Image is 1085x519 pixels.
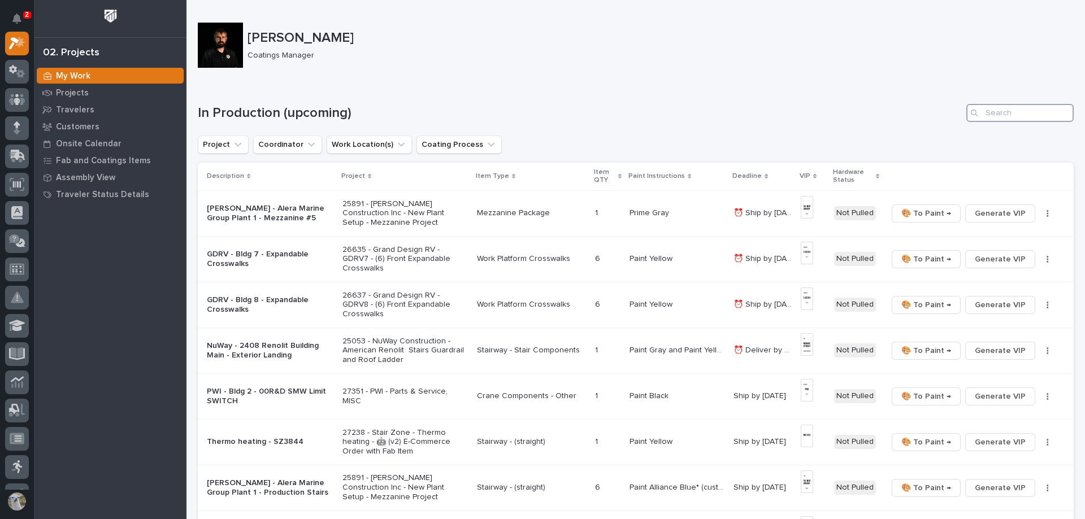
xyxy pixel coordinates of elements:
[198,190,1074,236] tr: [PERSON_NAME] - Alera Marine Group Plant 1 - Mezzanine #525891 - [PERSON_NAME] Construction Inc -...
[630,435,675,447] p: Paint Yellow
[901,344,951,357] span: 🎨 To Paint →
[594,166,615,187] p: Item QTY
[965,387,1035,405] button: Generate VIP
[833,166,873,187] p: Hardware Status
[834,481,876,495] div: Not Pulled
[630,343,727,355] p: Paint Gray and Paint Yellow
[965,342,1035,360] button: Generate VIP
[892,204,961,223] button: 🎨 To Paint →
[630,298,675,309] p: Paint Yellow
[901,481,951,495] span: 🎨 To Paint →
[207,387,333,406] p: PWI - Bldg 2 - 00R&D SMW Limit SWITCH
[975,390,1026,403] span: Generate VIP
[975,435,1026,449] span: Generate VIP
[901,435,951,449] span: 🎨 To Paint →
[207,437,333,447] p: Thermo heating - SZ3844
[477,437,586,447] p: Stairway - (straight)
[630,481,727,492] p: Paint Alliance Blue* (custom)
[965,250,1035,268] button: Generate VIP
[198,465,1074,511] tr: [PERSON_NAME] - Alera Marine Group Plant 1 - Production Stairs25891 - [PERSON_NAME] Construction ...
[34,67,186,84] a: My Work
[901,252,951,266] span: 🎨 To Paint →
[892,387,961,405] button: 🎨 To Paint →
[56,173,115,183] p: Assembly View
[901,390,951,403] span: 🎨 To Paint →
[56,122,99,132] p: Customers
[966,104,1074,122] input: Search
[56,156,151,166] p: Fab and Coatings Items
[595,343,600,355] p: 1
[207,170,244,182] p: Description
[341,170,365,182] p: Project
[198,282,1074,328] tr: GDRV - Bldg 8 - Expandable Crosswalks26637 - Grand Design RV - GDRV8 - (6) Front Expandable Cross...
[630,389,671,401] p: Paint Black
[965,204,1035,223] button: Generate VIP
[342,291,468,319] p: 26637 - Grand Design RV - GDRV8 - (6) Front Expandable Crosswalks
[834,343,876,357] div: Not Pulled
[248,30,1069,46] p: [PERSON_NAME]
[342,199,468,228] p: 25891 - [PERSON_NAME] Construction Inc - New Plant Setup - Mezzanine Project
[5,490,29,513] button: users-avatar
[25,11,29,19] p: 2
[207,341,333,360] p: NuWay - 2408 Renolit Building Main - Exterior Landing
[477,254,586,264] p: Work Platform Crosswalks
[595,481,602,492] p: 6
[892,250,961,268] button: 🎨 To Paint →
[834,298,876,312] div: Not Pulled
[43,47,99,59] div: 02. Projects
[800,170,810,182] p: VIP
[207,204,333,223] p: [PERSON_NAME] - Alera Marine Group Plant 1 - Mezzanine #5
[198,328,1074,373] tr: NuWay - 2408 Renolit Building Main - Exterior Landing25053 - NuWay Construction - American Renoli...
[248,51,1065,60] p: Coatings Manager
[595,298,602,309] p: 6
[734,389,788,401] p: Ship by [DATE]
[628,170,685,182] p: Paint Instructions
[34,169,186,186] a: Assembly View
[595,389,600,401] p: 1
[207,478,333,498] p: [PERSON_NAME] - Alera Marine Group Plant 1 - Production Stairs
[342,245,468,273] p: 26635 - Grand Design RV - GDRV7 - (6) Front Expandable Crosswalks
[732,170,762,182] p: Deadline
[901,298,951,312] span: 🎨 To Paint →
[630,252,675,264] p: Paint Yellow
[965,296,1035,314] button: Generate VIP
[975,298,1026,312] span: Generate VIP
[975,207,1026,220] span: Generate VIP
[477,300,586,309] p: Work Platform Crosswalks
[34,118,186,135] a: Customers
[834,206,876,220] div: Not Pulled
[198,419,1074,465] tr: Thermo heating - SZ384427238 - Stair Zone - Thermo heating - 🤖 (v2) E-Commerce Order with Fab Ite...
[892,479,961,497] button: 🎨 To Paint →
[734,343,794,355] p: ⏰ Deliver by 10/10/25
[630,206,671,218] p: Prime Gray
[56,190,149,200] p: Traveler Status Details
[5,7,29,30] button: Notifications
[892,433,961,451] button: 🎨 To Paint →
[834,435,876,449] div: Not Pulled
[477,483,586,492] p: Stairway - (straight)
[901,207,951,220] span: 🎨 To Paint →
[198,105,962,121] h1: In Production (upcoming)
[198,136,249,154] button: Project
[477,346,586,355] p: Stairway - Stair Components
[892,342,961,360] button: 🎨 To Paint →
[342,387,468,406] p: 27351 - PWI - Parts & Service, MISC
[34,101,186,118] a: Travelers
[207,295,333,315] p: GDRV - Bldg 8 - Expandable Crosswalks
[416,136,502,154] button: Coating Process
[198,236,1074,282] tr: GDRV - Bldg 7 - Expandable Crosswalks26635 - Grand Design RV - GDRV7 - (6) Front Expandable Cross...
[342,428,468,456] p: 27238 - Stair Zone - Thermo heating - 🤖 (v2) E-Commerce Order with Fab Item
[477,208,586,218] p: Mezzanine Package
[975,481,1026,495] span: Generate VIP
[56,88,89,98] p: Projects
[207,250,333,269] p: GDRV - Bldg 7 - Expandable Crosswalks
[14,14,29,32] div: Notifications2
[342,337,468,365] p: 25053 - NuWay Construction - American Renolit Stairs Guardrail and Roof Ladder
[965,433,1035,451] button: Generate VIP
[327,136,412,154] button: Work Location(s)
[834,252,876,266] div: Not Pulled
[342,473,468,501] p: 25891 - [PERSON_NAME] Construction Inc - New Plant Setup - Mezzanine Project
[477,391,586,401] p: Crane Components - Other
[198,373,1074,419] tr: PWI - Bldg 2 - 00R&D SMW Limit SWITCH27351 - PWI - Parts & Service, MISCCrane Components - Other1...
